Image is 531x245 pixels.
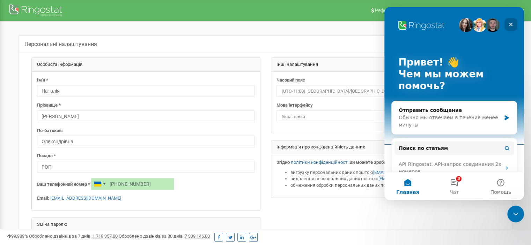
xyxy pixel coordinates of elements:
[378,176,449,181] a: [EMAIL_ADDRESS][DOMAIN_NAME]
[290,176,494,182] li: видалення персональних даних поштою ,
[373,170,444,175] a: [EMAIL_ADDRESS][DOMAIN_NAME]
[384,7,524,200] iframe: Intercom live chat
[91,178,108,190] div: Telephone country code
[349,160,412,165] strong: Ви можете зробити запит на:
[276,77,305,84] label: Часовий пояс
[276,102,313,109] label: Мова інтерфейсу
[291,160,348,165] a: політики конфіденційності
[37,102,61,109] label: Прізвище *
[32,58,260,72] div: Особиста інформація
[37,136,255,147] input: По-батькові
[37,110,255,122] input: Прізвище
[375,8,427,13] span: Реферальна програма
[37,181,90,188] label: Ваш телефонний номер *
[290,182,494,189] li: обмеження обробки персональних даних поштою .
[37,153,56,159] label: Посада *
[37,128,62,134] label: По-батькові
[93,233,118,239] u: 1 719 357,00
[29,233,118,239] span: Оброблено дзвінків за 7 днів :
[32,218,260,232] div: Зміна паролю
[290,169,494,176] li: вигрузку персональних даних поштою ,
[119,233,210,239] span: Оброблено дзвінків за 30 днів :
[279,86,492,96] span: (UTC-11:00) Pacific/Midway
[37,77,48,84] label: Ім'я *
[271,58,500,72] div: Інші налаштування
[91,178,174,190] input: +1-800-555-55-55
[276,110,494,122] span: Українська
[37,161,255,173] input: Посада
[7,233,28,239] span: 99,989%
[37,85,255,97] input: Ім'я
[507,206,524,222] iframe: Intercom live chat
[276,85,494,97] span: (UTC-11:00) Pacific/Midway
[24,41,97,47] h5: Персональні налаштування
[37,196,49,201] strong: Email:
[50,196,121,201] a: [EMAIL_ADDRESS][DOMAIN_NAME]
[276,160,290,165] strong: Згідно
[279,112,492,122] span: Українська
[271,140,500,154] div: Інформація про конфіденційність данних
[185,233,210,239] u: 7 339 146,00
